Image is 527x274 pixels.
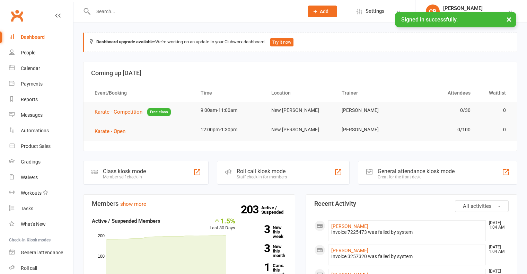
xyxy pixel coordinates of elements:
[9,107,73,123] a: Messages
[194,102,265,118] td: 9:00am-11:00am
[237,175,287,179] div: Staff check-in for members
[103,175,146,179] div: Member self check-in
[265,122,336,138] td: New [PERSON_NAME]
[270,38,293,46] button: Try it now
[265,84,336,102] th: Location
[246,243,270,254] strong: 3
[9,201,73,216] a: Tasks
[443,11,508,18] div: The Dojo - Jyoshinmon Karate
[194,122,265,138] td: 12:00pm-1:30pm
[246,262,270,273] strong: 1
[210,217,235,232] div: Last 30 Days
[241,204,261,215] strong: 203
[477,122,512,138] td: 0
[21,65,40,71] div: Calendar
[314,200,509,207] h3: Recent Activity
[308,6,337,17] button: Add
[96,39,155,44] strong: Dashboard upgrade available:
[406,122,477,138] td: 0/100
[455,200,509,212] button: All activities
[463,203,492,209] span: All activities
[366,3,385,19] span: Settings
[331,223,368,229] a: [PERSON_NAME]
[147,108,171,116] span: Free class
[91,70,509,77] h3: Coming up [DATE]
[335,102,406,118] td: [PERSON_NAME]
[21,265,37,271] div: Roll call
[331,229,483,235] div: Invoice 7225473 was failed by system
[406,102,477,118] td: 0/30
[9,92,73,107] a: Reports
[83,33,517,52] div: We're working on an update to your Clubworx dashboard.
[378,175,455,179] div: Great for the front desk
[21,143,51,149] div: Product Sales
[21,221,46,227] div: What's New
[194,84,265,102] th: Time
[9,61,73,76] a: Calendar
[265,102,336,118] td: New [PERSON_NAME]
[335,122,406,138] td: [PERSON_NAME]
[331,254,483,259] div: Invoice 3257320 was failed by system
[88,84,194,102] th: Event/Booking
[21,81,43,87] div: Payments
[246,225,287,239] a: 3New this week
[21,34,45,40] div: Dashboard
[485,221,508,230] time: [DATE] 1:04 AM
[477,84,512,102] th: Waitlist
[91,7,299,16] input: Search...
[9,216,73,232] a: What's New
[477,102,512,118] td: 0
[8,7,26,24] a: Clubworx
[95,128,125,134] span: Karate - Open
[426,5,440,18] div: CB
[9,139,73,154] a: Product Sales
[92,200,287,207] h3: Members
[210,217,235,224] div: 1.5%
[21,190,42,196] div: Workouts
[9,154,73,170] a: Gradings
[103,168,146,175] div: Class kiosk mode
[406,84,477,102] th: Attendees
[401,16,458,23] span: Signed in successfully.
[246,224,270,235] strong: 3
[261,200,292,220] a: 203Active / Suspended
[21,175,38,180] div: Waivers
[378,168,455,175] div: General attendance kiosk mode
[443,5,508,11] div: [PERSON_NAME]
[21,159,41,165] div: Gradings
[95,108,171,116] button: Karate - CompetitionFree class
[9,245,73,260] a: General attendance kiosk mode
[21,112,43,118] div: Messages
[246,244,287,258] a: 3New this month
[21,97,38,102] div: Reports
[335,84,406,102] th: Trainer
[331,248,368,253] a: [PERSON_NAME]
[120,201,146,207] a: show more
[92,218,160,224] strong: Active / Suspended Members
[95,127,130,135] button: Karate - Open
[9,185,73,201] a: Workouts
[320,9,328,14] span: Add
[9,170,73,185] a: Waivers
[485,245,508,254] time: [DATE] 1:04 AM
[21,128,49,133] div: Automations
[95,109,142,115] span: Karate - Competition
[9,29,73,45] a: Dashboard
[21,206,33,211] div: Tasks
[9,76,73,92] a: Payments
[237,168,287,175] div: Roll call kiosk mode
[21,50,35,55] div: People
[21,250,63,255] div: General attendance
[9,45,73,61] a: People
[9,123,73,139] a: Automations
[503,12,515,27] button: ×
